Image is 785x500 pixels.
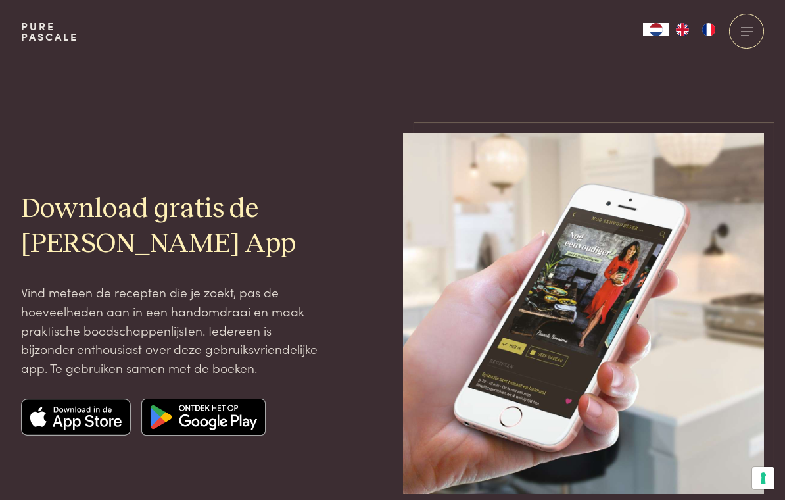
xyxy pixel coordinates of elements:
button: Uw voorkeuren voor toestemming voor trackingtechnologieën [752,467,774,489]
a: FR [696,23,722,36]
img: Apple app store [21,399,131,436]
a: NL [643,23,669,36]
ul: Language list [669,23,722,36]
img: pascale-naessens-app-mockup [403,133,764,494]
div: Language [643,23,669,36]
img: Google app store [141,399,266,436]
p: Vind meteen de recepten die je zoekt, pas de hoeveelheden aan in een handomdraai en maak praktisc... [21,283,318,377]
aside: Language selected: Nederlands [643,23,722,36]
h2: Download gratis de [PERSON_NAME] App [21,192,318,262]
a: PurePascale [21,21,78,42]
a: EN [669,23,696,36]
